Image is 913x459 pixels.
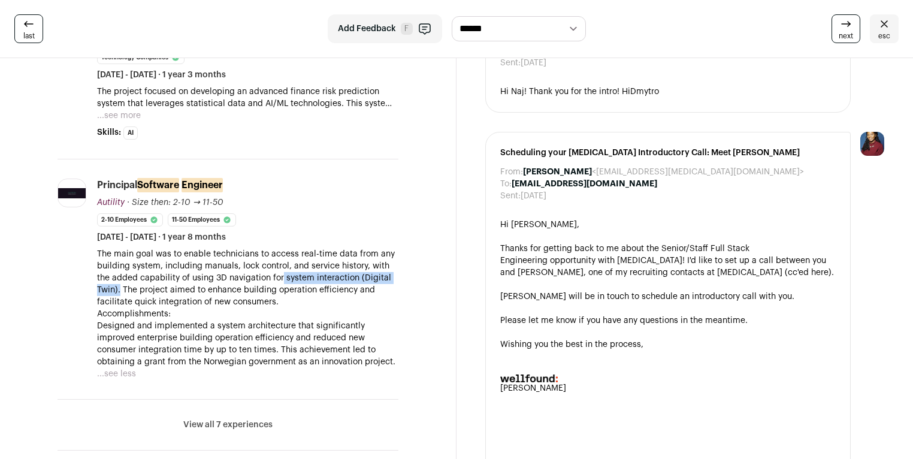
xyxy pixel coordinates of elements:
[338,23,396,35] span: Add Feedback
[860,132,884,156] img: 10010497-medium_jpg
[97,110,141,122] button: ...see more
[97,86,398,110] p: The project focused on developing an advanced finance risk prediction system that leverages stati...
[500,375,558,382] img: AIorK4ziixVLQe6g-dttVrJMIUHTGNv_8MtukE5G0Q2VuGHf1IWjwJPblICcmp1kEDRJ1_SuxGZs8AY
[500,291,836,303] div: [PERSON_NAME] will be in touch to schedule an introductory call with you.
[523,168,592,176] b: [PERSON_NAME]
[521,57,546,69] dd: [DATE]
[97,198,125,207] span: Autility
[137,178,179,192] mark: Software
[328,14,442,43] button: Add Feedback F
[401,23,413,35] span: F
[97,231,226,243] span: [DATE] - [DATE] · 1 year 8 months
[14,14,43,43] a: last
[500,219,836,231] div: Hi [PERSON_NAME],
[127,198,223,207] span: · Size then: 2-10 → 11-50
[839,31,853,41] span: next
[832,14,860,43] a: next
[58,188,86,199] img: 20fe064608968afc8df1bcd628400d0c1d1d0a414b7930158cea9e99f6ce9581.jpg
[168,213,236,227] li: 11-50 employees
[500,190,521,202] dt: Sent:
[512,180,657,188] b: [EMAIL_ADDRESS][DOMAIN_NAME]
[521,190,546,202] dd: [DATE]
[97,308,398,368] p: Accomplishments: Designed and implemented a system architecture that significantly improved enter...
[97,69,226,81] span: [DATE] - [DATE] · 1 year 3 months
[97,248,398,308] p: The main goal was to enable technicians to access real-time data from any building system, includ...
[182,178,223,192] mark: Engineer
[500,86,836,98] div: Hi Naj! Thank you for the intro! HiDmytro
[97,368,136,380] button: ...see less
[500,382,836,394] div: [PERSON_NAME]
[878,31,890,41] span: esc
[523,166,804,178] dd: <[EMAIL_ADDRESS][MEDICAL_DATA][DOMAIN_NAME]>
[500,57,521,69] dt: Sent:
[97,213,163,227] li: 2-10 employees
[123,126,138,140] li: AI
[500,178,512,190] dt: To:
[500,339,836,351] div: Wishing you the best in the process,
[97,126,121,138] span: Skills:
[500,315,836,327] div: Please let me know if you have any questions in the meantime.
[870,14,899,43] a: esc
[500,166,523,178] dt: From:
[500,243,836,279] div: Thanks for getting back to me about the Senior/Staff Full Stack Engineering opportunity with [MED...
[183,419,273,431] button: View all 7 experiences
[500,147,836,159] span: Scheduling your [MEDICAL_DATA] Introductory Call: Meet [PERSON_NAME]
[97,179,223,192] div: Principal
[23,31,35,41] span: last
